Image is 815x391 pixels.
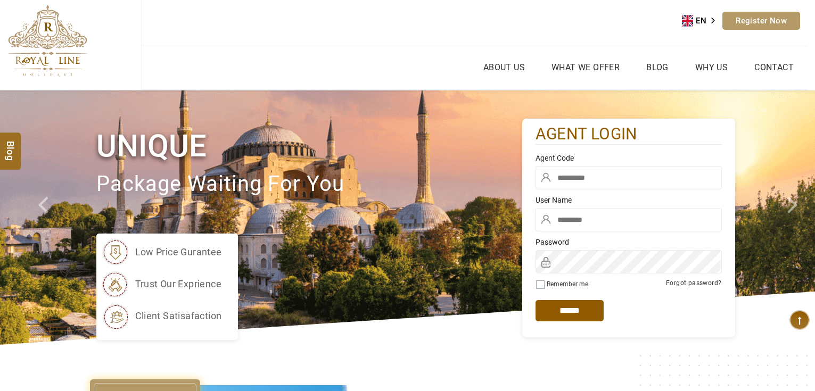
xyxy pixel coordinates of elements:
[682,13,722,29] aside: Language selected: English
[752,60,796,75] a: Contact
[8,5,87,77] img: The Royal Line Holidays
[666,279,721,287] a: Forgot password?
[536,153,722,163] label: Agent Code
[4,140,18,149] span: Blog
[102,239,222,265] li: low price gurantee
[102,303,222,329] li: client satisafaction
[549,60,622,75] a: What we Offer
[536,195,722,205] label: User Name
[682,13,722,29] a: EN
[481,60,528,75] a: About Us
[96,167,522,202] p: package waiting for you
[693,60,730,75] a: Why Us
[774,90,815,345] a: Check next image
[682,13,722,29] div: Language
[644,60,671,75] a: Blog
[96,126,522,166] h1: Unique
[24,90,65,345] a: Check next prev
[102,271,222,297] li: trust our exprience
[536,237,722,247] label: Password
[536,124,722,145] h2: agent login
[547,280,588,288] label: Remember me
[722,12,800,30] a: Register Now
